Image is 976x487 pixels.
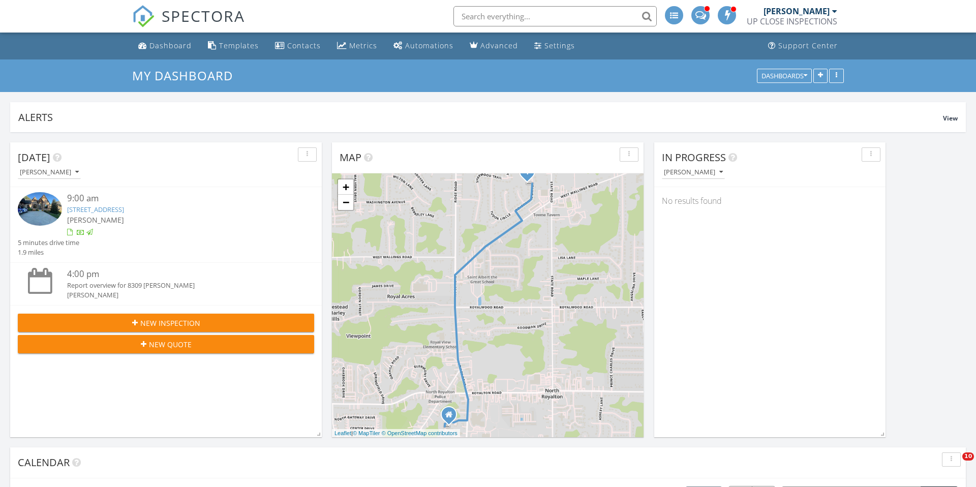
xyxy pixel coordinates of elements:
i: 1 [525,169,529,176]
span: SPECTORA [162,5,245,26]
a: © OpenStreetMap contributors [382,430,457,436]
div: No results found [654,187,886,215]
a: Advanced [466,37,522,55]
div: Dashboard [149,41,192,50]
button: New Inspection [18,314,314,332]
iframe: Intercom live chat [941,452,966,477]
img: 9569856%2Fcover_photos%2FVjfQBMj8Bm8EdJV4tgXC%2Fsmall.jpg [18,192,62,225]
a: © MapTiler [353,430,380,436]
span: In Progress [662,150,726,164]
div: Settings [544,41,575,50]
a: 9:00 am [STREET_ADDRESS] [PERSON_NAME] 5 minutes drive time 1.9 miles [18,192,314,257]
img: The Best Home Inspection Software - Spectora [132,5,155,27]
a: [STREET_ADDRESS] [67,205,124,214]
a: Support Center [764,37,842,55]
div: 14515 Cross Creek Lane, North Royalton OH 44133 [449,414,455,420]
div: Alerts [18,110,943,124]
button: Dashboards [757,69,812,83]
a: Automations (Advanced) [389,37,457,55]
a: Zoom in [338,179,353,195]
div: Report overview for 8309 [PERSON_NAME] [67,281,289,290]
button: [PERSON_NAME] [662,166,725,179]
button: [PERSON_NAME] [18,166,81,179]
a: My Dashboard [132,67,241,84]
div: [PERSON_NAME] [764,6,830,16]
div: | [332,429,460,438]
div: [PERSON_NAME] [664,169,723,176]
input: Search everything... [453,6,657,26]
span: New Inspection [140,318,200,328]
a: Zoom out [338,195,353,210]
a: Metrics [333,37,381,55]
div: Support Center [778,41,838,50]
span: Map [340,150,361,164]
span: New Quote [149,339,192,350]
div: [PERSON_NAME] [20,169,79,176]
div: Advanced [480,41,518,50]
div: [PERSON_NAME] [67,290,289,300]
div: Metrics [349,41,377,50]
a: Settings [530,37,579,55]
div: Automations [405,41,453,50]
a: Templates [204,37,263,55]
div: Contacts [287,41,321,50]
div: 10628 Devonshire Dr, North Royalton, OH 44133 [527,171,533,177]
a: SPECTORA [132,14,245,35]
div: 1.9 miles [18,248,79,257]
span: [PERSON_NAME] [67,215,124,225]
a: Dashboard [134,37,196,55]
button: New Quote [18,335,314,353]
div: 5 minutes drive time [18,238,79,248]
span: [DATE] [18,150,50,164]
a: Leaflet [334,430,351,436]
a: Contacts [271,37,325,55]
div: 4:00 pm [67,268,289,281]
div: UP CLOSE INSPECTIONS [747,16,837,26]
div: 9:00 am [67,192,289,205]
span: View [943,114,958,123]
span: 10 [962,452,974,461]
span: Calendar [18,455,70,469]
div: Templates [219,41,259,50]
div: Dashboards [761,72,807,79]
